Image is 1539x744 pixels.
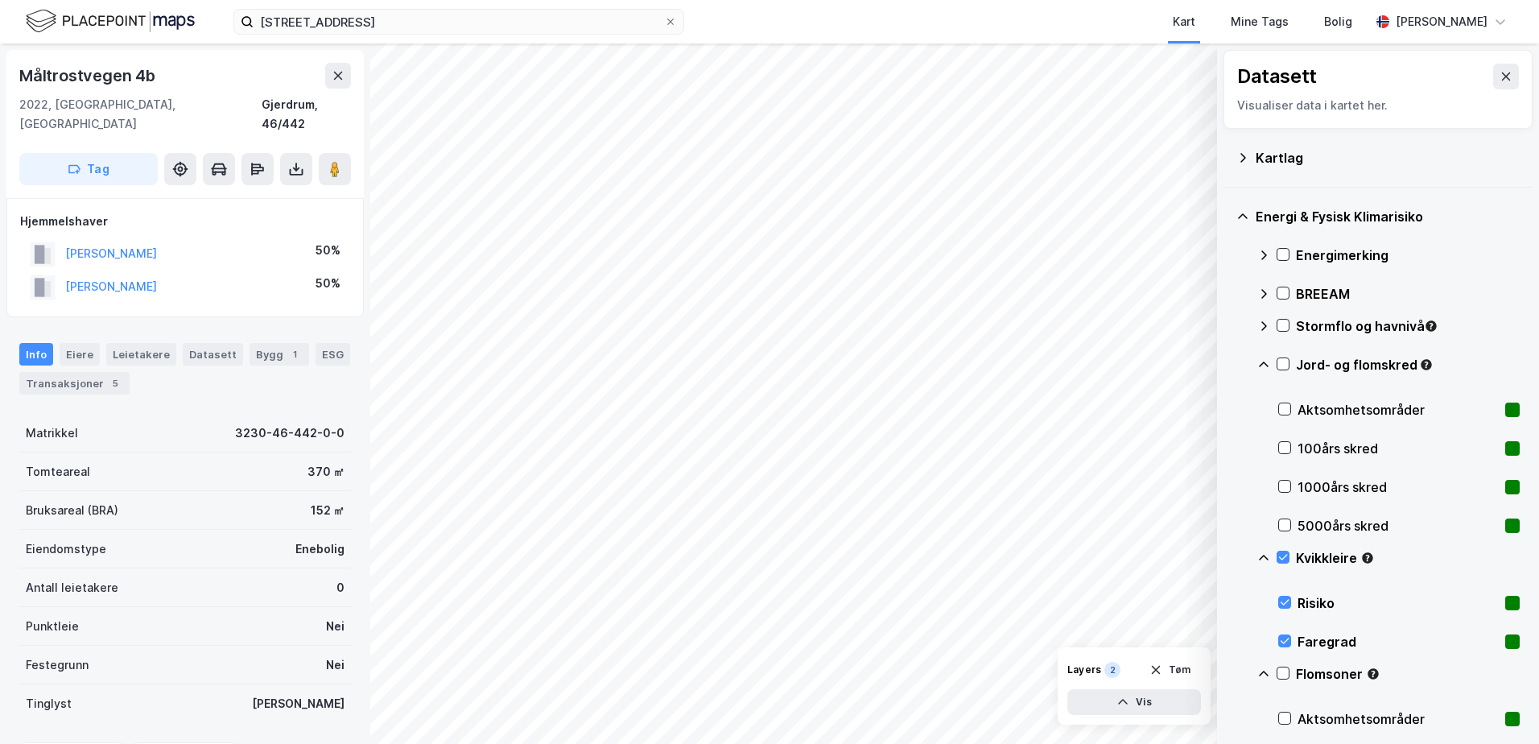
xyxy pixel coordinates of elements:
div: 50% [316,274,340,293]
div: 0 [336,578,345,597]
button: Tøm [1139,657,1201,683]
div: Flomsoner [1296,664,1520,684]
div: 3230-46-442-0-0 [235,424,345,443]
div: Visualiser data i kartet her. [1237,96,1519,115]
div: Bygg [250,343,309,366]
div: Enebolig [295,539,345,559]
div: 2022, [GEOGRAPHIC_DATA], [GEOGRAPHIC_DATA] [19,95,262,134]
div: Festegrunn [26,655,89,675]
div: Datasett [1237,64,1317,89]
div: Tooltip anchor [1419,358,1434,372]
div: Stormflo og havnivå [1296,316,1520,336]
img: logo.f888ab2527a4732fd821a326f86c7f29.svg [26,7,195,35]
div: Nei [326,617,345,636]
div: Leietakere [106,343,176,366]
div: 370 ㎡ [307,462,345,482]
div: Kvikkleire [1296,548,1520,568]
div: Punktleie [26,617,79,636]
div: Datasett [183,343,243,366]
div: Info [19,343,53,366]
div: Gjerdrum, 46/442 [262,95,351,134]
div: Jord- og flomskred [1296,355,1520,374]
div: 152 ㎡ [311,501,345,520]
div: Eiendomstype [26,539,106,559]
div: [PERSON_NAME] [252,694,345,713]
div: Tooltip anchor [1424,319,1438,333]
div: Layers [1067,663,1101,676]
div: 5000års skred [1298,516,1499,535]
div: Bruksareal (BRA) [26,501,118,520]
div: Risiko [1298,593,1499,613]
div: Eiere [60,343,100,366]
iframe: Chat Widget [1459,667,1539,744]
div: Aktsomhetsområder [1298,709,1499,729]
div: ESG [316,343,350,366]
button: Vis [1067,689,1201,715]
input: Søk på adresse, matrikkel, gårdeiere, leietakere eller personer [254,10,664,34]
div: 5 [107,375,123,391]
div: 2 [1104,662,1120,678]
div: Transaksjoner [19,372,130,395]
div: Antall leietakere [26,578,118,597]
div: Kartlag [1256,148,1520,167]
div: [PERSON_NAME] [1396,12,1487,31]
div: Tooltip anchor [1360,551,1375,565]
div: 50% [316,241,340,260]
div: 1000års skred [1298,477,1499,497]
div: Aktsomhetsområder [1298,400,1499,420]
div: Energimerking [1296,246,1520,265]
div: Måltrostvegen 4b [19,63,159,89]
div: Nei [326,655,345,675]
div: Tomteareal [26,462,90,482]
div: Matrikkel [26,424,78,443]
div: Tooltip anchor [1366,667,1380,681]
div: Energi & Fysisk Klimarisiko [1256,207,1520,226]
div: Bolig [1324,12,1352,31]
div: Hjemmelshaver [20,212,350,231]
div: Mine Tags [1231,12,1289,31]
div: 100års skred [1298,439,1499,458]
div: 1 [287,346,303,362]
button: Tag [19,153,158,185]
div: Tinglyst [26,694,72,713]
div: Kart [1173,12,1195,31]
div: Faregrad [1298,632,1499,651]
div: BREEAM [1296,284,1520,304]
